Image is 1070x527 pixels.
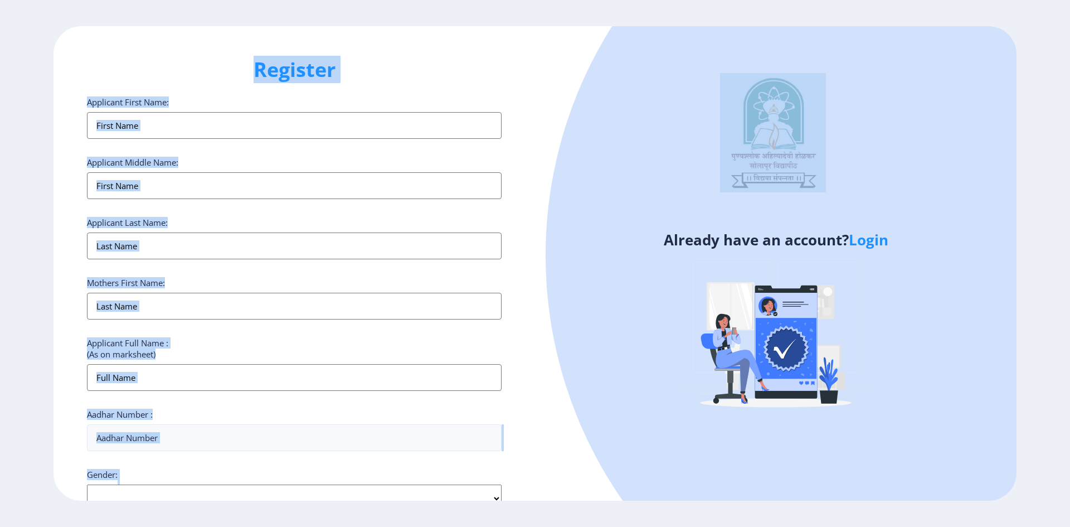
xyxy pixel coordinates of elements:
[87,293,502,320] input: Last Name
[87,364,502,391] input: Full Name
[87,217,168,228] label: Applicant Last Name:
[720,73,826,192] img: logo
[87,172,502,199] input: First Name
[543,231,1008,249] h4: Already have an account?
[87,277,165,288] label: Mothers First Name:
[87,469,118,480] label: Gender:
[87,56,502,83] h1: Register
[87,424,502,451] input: Aadhar Number
[87,112,502,139] input: First Name
[849,230,888,250] a: Login
[87,96,169,108] label: Applicant First Name:
[87,337,168,360] label: Applicant Full Name : (As on marksheet)
[87,233,502,259] input: Last Name
[87,409,153,420] label: Aadhar Number :
[87,157,178,168] label: Applicant Middle Name:
[678,240,873,436] img: Verified-rafiki.svg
